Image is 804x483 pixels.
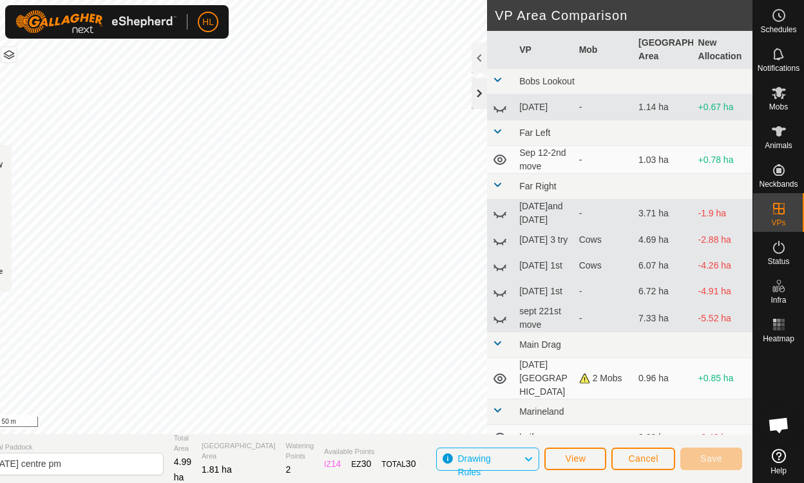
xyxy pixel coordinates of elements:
span: 2 [286,464,291,475]
div: - [579,207,628,220]
div: - [579,100,628,114]
td: 1.14 ha [633,95,693,120]
span: HL [202,15,214,29]
span: 30 [406,459,416,469]
td: -2.88 ha [693,227,752,253]
div: - [579,312,628,325]
td: 4.69 ha [633,227,693,253]
td: -0.48 ha [693,425,752,451]
td: [DATE] 3 try [514,227,573,253]
button: Map Layers [1,47,17,62]
span: 14 [331,459,341,469]
div: Cows [579,233,628,247]
td: 1.03 ha [633,146,693,174]
button: Save [680,448,742,470]
span: Schedules [760,26,796,33]
span: Mobs [769,103,788,111]
span: 4.99 ha [174,457,191,482]
div: IZ [324,457,341,471]
div: Cows [579,259,628,272]
span: Heatmap [763,335,794,343]
button: Cancel [611,448,675,470]
td: 6.07 ha [633,253,693,279]
span: Far Left [519,128,550,138]
td: 6.72 ha [633,279,693,305]
span: Status [767,258,789,265]
h2: VP Area Comparison [495,8,752,23]
th: [GEOGRAPHIC_DATA] Area [633,31,693,69]
span: Far Right [519,181,557,191]
div: EZ [351,457,371,471]
span: Drawing Rules [457,453,490,477]
span: 1.81 ha [202,464,232,475]
td: 0.96 ha [633,358,693,399]
span: Bobs Lookout [519,76,575,86]
td: +0.78 ha [693,146,752,174]
td: Sep 12-2nd move [514,146,573,174]
td: 7.33 ha [633,305,693,332]
span: VPs [771,219,785,227]
td: 3.71 ha [633,200,693,227]
span: Notifications [758,64,799,72]
span: View [565,453,586,464]
a: Contact Us [376,417,414,429]
td: [DATE]and [DATE] [514,200,573,227]
td: [DATE] 1st [514,279,573,305]
td: heifers [514,425,573,451]
span: Watering Points [286,440,314,462]
a: Help [753,444,804,480]
div: - [579,431,628,444]
span: Total Area [174,433,191,454]
td: [DATE] 1st [514,253,573,279]
span: 30 [361,459,372,469]
button: View [544,448,606,470]
div: 2 Mobs [579,372,628,385]
td: 2.29 ha [633,425,693,451]
span: Save [700,453,722,464]
div: - [579,153,628,167]
span: Cancel [628,453,658,464]
span: Help [770,467,787,475]
span: Infra [770,296,786,304]
td: -4.91 ha [693,279,752,305]
img: Gallagher Logo [15,10,177,33]
td: [DATE][GEOGRAPHIC_DATA] [514,358,573,399]
th: Mob [574,31,633,69]
td: -1.9 ha [693,200,752,227]
td: -5.52 ha [693,305,752,332]
span: Marineland [519,406,564,417]
th: VP [514,31,573,69]
td: [DATE] [514,95,573,120]
span: Animals [765,142,792,149]
td: +0.85 ha [693,358,752,399]
a: Privacy Policy [312,417,360,429]
div: - [579,285,628,298]
span: Main Drag [519,339,561,350]
td: -4.26 ha [693,253,752,279]
span: Neckbands [759,180,798,188]
div: TOTAL [381,457,416,471]
span: Available Points [324,446,416,457]
td: +0.67 ha [693,95,752,120]
th: New Allocation [693,31,752,69]
div: Open chat [760,406,798,444]
td: sept 221st move [514,305,573,332]
span: [GEOGRAPHIC_DATA] Area [202,440,276,462]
